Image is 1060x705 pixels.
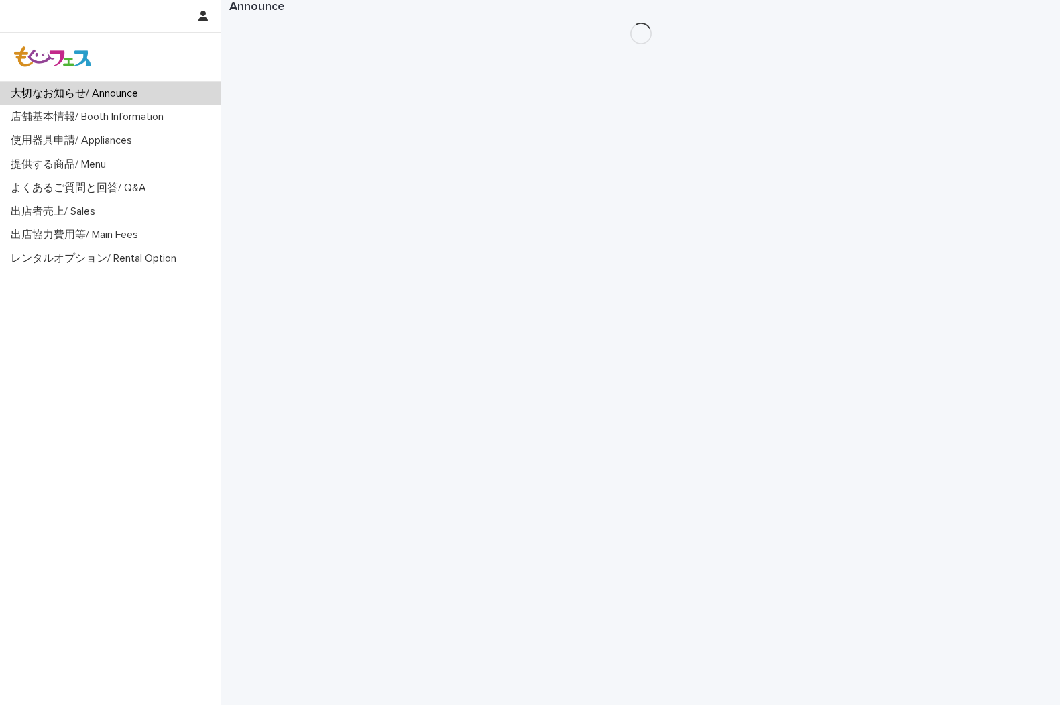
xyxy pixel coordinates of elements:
p: 出店者売上/ Sales [5,205,106,218]
p: 出店協力費用等/ Main Fees [5,229,149,241]
p: 提供する商品/ Menu [5,158,117,171]
p: 店舗基本情報/ Booth Information [5,111,174,123]
img: Z8gcrWHQVC4NX3Wf4olx [11,44,95,70]
p: 大切なお知らせ/ Announce [5,87,149,100]
p: レンタルオプション/ Rental Option [5,252,187,265]
p: 使用器具申請/ Appliances [5,134,143,147]
p: よくあるご質問と回答/ Q&A [5,182,157,195]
